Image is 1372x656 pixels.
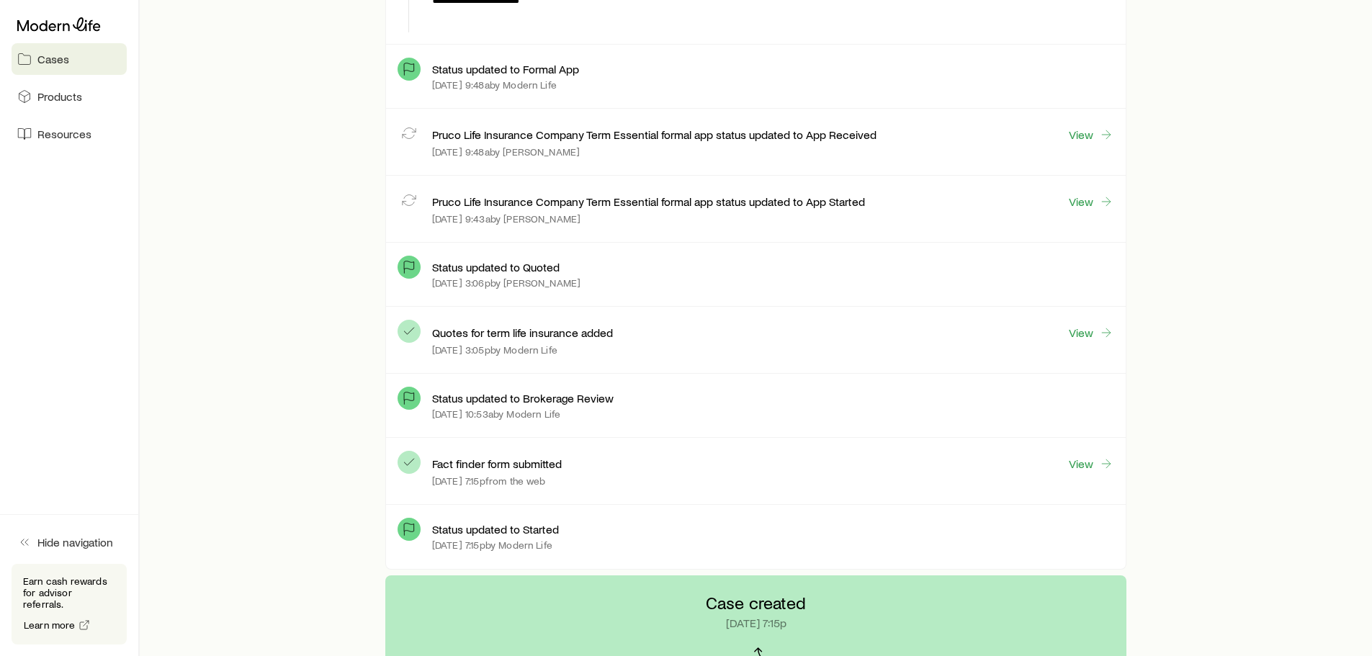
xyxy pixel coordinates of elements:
span: Products [37,89,82,104]
p: [DATE] 9:48a by Modern Life [432,79,557,91]
a: Products [12,81,127,112]
a: View [1068,127,1114,143]
a: Resources [12,118,127,150]
div: Earn cash rewards for advisor referrals.Learn more [12,564,127,644]
p: Quotes for term life insurance added [432,325,613,340]
p: Status updated to Brokerage Review [432,391,614,405]
p: [DATE] 7:15p [726,616,786,630]
span: Learn more [24,620,76,630]
a: View [1068,456,1114,472]
p: [DATE] 7:15p by Modern Life [432,539,552,551]
a: Cases [12,43,127,75]
p: Pruco Life Insurance Company Term Essential formal app status updated to App Started [432,194,865,209]
span: Hide navigation [37,535,113,549]
p: [DATE] 10:53a by Modern Life [432,408,560,420]
p: [DATE] 3:05p by Modern Life [432,344,557,356]
a: View [1068,325,1114,341]
p: [DATE] 9:43a by [PERSON_NAME] [432,213,580,225]
a: View [1068,194,1114,210]
p: Status updated to Quoted [432,260,560,274]
p: Status updated to Formal App [432,62,579,76]
p: [DATE] 7:15p from the web [432,475,546,487]
button: Hide navigation [12,526,127,558]
p: Earn cash rewards for advisor referrals. [23,575,115,610]
p: Case created [706,593,806,613]
p: Fact finder form submitted [432,457,562,471]
p: [DATE] 9:48a by [PERSON_NAME] [432,146,580,158]
p: Status updated to Started [432,522,559,536]
p: [DATE] 3:06p by [PERSON_NAME] [432,277,580,289]
span: Resources [37,127,91,141]
span: Cases [37,52,69,66]
p: Pruco Life Insurance Company Term Essential formal app status updated to App Received [432,127,876,142]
